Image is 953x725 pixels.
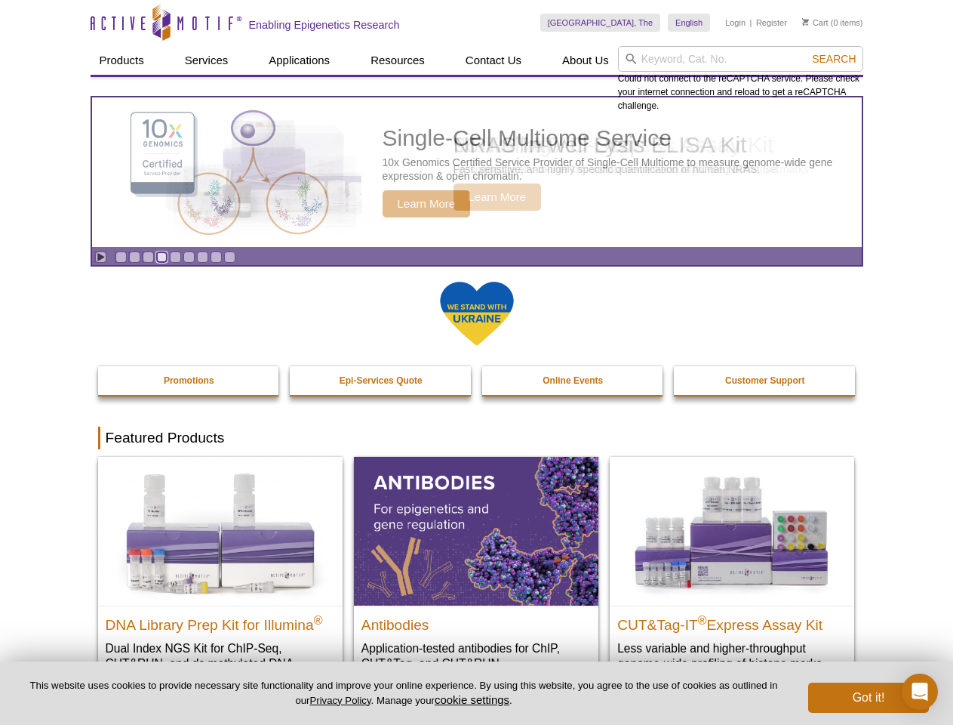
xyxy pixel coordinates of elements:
a: Go to slide 1 [115,251,127,263]
a: Applications [260,46,339,75]
img: All Antibodies [354,457,598,605]
a: [GEOGRAPHIC_DATA], The [540,14,660,32]
a: Customer Support [674,366,856,395]
p: Application-tested antibodies for ChIP, CUT&Tag, and CUT&RUN. [361,640,591,671]
a: Go to slide 5 [170,251,181,263]
a: About Us [553,46,618,75]
h2: DNA Library Prep Kit for Illumina [106,610,335,633]
a: English [668,14,710,32]
strong: Promotions [164,375,214,386]
a: Go to slide 6 [183,251,195,263]
a: Promotions [98,366,281,395]
a: Resources [361,46,434,75]
a: Cart [802,17,828,28]
li: | [750,14,752,32]
h2: Antibodies [361,610,591,633]
strong: Online Events [543,375,603,386]
h2: CUT&Tag-IT Express Assay Kit [617,610,847,633]
a: All Antibodies Antibodies Application-tested antibodies for ChIP, CUT&Tag, and CUT&RUN. [354,457,598,686]
a: DNA Library Prep Kit for Illumina DNA Library Prep Kit for Illumina® Dual Index NGS Kit for ChIP-... [98,457,343,701]
strong: Customer Support [725,375,804,386]
sup: ® [314,613,323,626]
a: Toggle autoplay [95,251,106,263]
a: Login [725,17,745,28]
img: DNA Library Prep Kit for Illumina [98,457,343,605]
h2: Featured Products [98,427,856,449]
a: Go to slide 3 [143,251,154,263]
p: Less variable and higher-throughput genome-wide profiling of histone marks​. [617,640,847,671]
button: cookie settings [435,693,509,706]
a: Privacy Policy [309,695,370,706]
p: Dual Index NGS Kit for ChIP-Seq, CUT&RUN, and ds methylated DNA assays. [106,640,335,686]
button: Got it! [808,683,929,713]
input: Keyword, Cat. No. [618,46,863,72]
div: Open Intercom Messenger [902,674,938,710]
sup: ® [698,613,707,626]
a: CUT&Tag-IT® Express Assay Kit CUT&Tag-IT®Express Assay Kit Less variable and higher-throughput ge... [610,457,854,686]
img: Your Cart [802,18,809,26]
h2: Enabling Epigenetics Research [249,18,400,32]
a: Go to slide 7 [197,251,208,263]
li: (0 items) [802,14,863,32]
img: CUT&Tag-IT® Express Assay Kit [610,457,854,605]
a: Contact Us [457,46,530,75]
a: Register [756,17,787,28]
a: Go to slide 9 [224,251,235,263]
a: Epi-Services Quote [290,366,472,395]
a: Services [176,46,238,75]
a: Go to slide 8 [211,251,222,263]
p: This website uses cookies to provide necessary site functionality and improve your online experie... [24,679,783,708]
img: We Stand With Ukraine [439,280,515,347]
strong: Epi-Services Quote [340,375,423,386]
a: Go to slide 4 [156,251,168,263]
a: Go to slide 2 [129,251,140,263]
div: Could not connect to the reCAPTCHA service. Please check your internet connection and reload to g... [618,46,863,113]
a: Products [91,46,153,75]
button: Search [807,52,860,66]
a: Online Events [482,366,665,395]
span: Search [812,53,856,65]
